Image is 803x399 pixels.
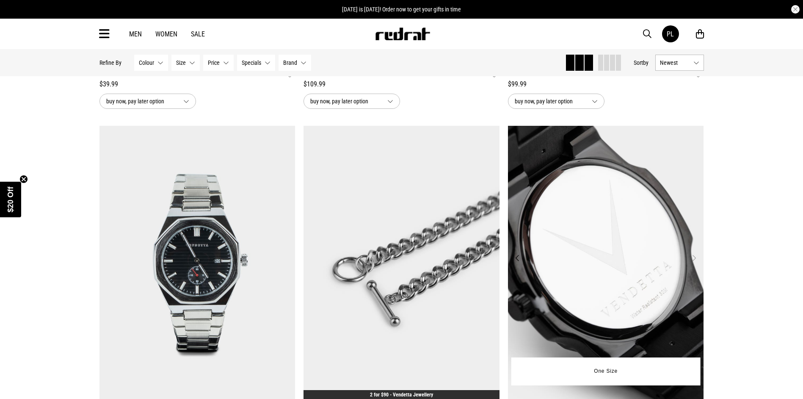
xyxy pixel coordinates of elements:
[6,186,15,212] span: $20 Off
[508,79,704,89] div: $99.99
[176,59,186,66] span: Size
[375,28,430,40] img: Redrat logo
[512,253,523,263] button: Previous
[643,59,648,66] span: by
[279,55,311,71] button: Brand
[342,6,461,13] span: [DATE] is [DATE]! Order now to get your gifts in time
[660,59,690,66] span: Newest
[106,96,177,106] span: buy now, pay later option
[634,58,648,68] button: Sortby
[203,55,234,71] button: Price
[139,59,154,66] span: Colour
[134,55,168,71] button: Colour
[667,30,674,38] div: PL
[99,94,196,109] button: buy now, pay later option
[304,79,499,89] div: $109.99
[99,59,121,66] p: Refine By
[155,30,177,38] a: Women
[655,55,704,71] button: Newest
[19,175,28,183] button: Close teaser
[283,59,297,66] span: Brand
[508,94,604,109] button: buy now, pay later option
[99,79,295,89] div: $39.99
[515,96,585,106] span: buy now, pay later option
[588,364,624,379] button: One Size
[304,94,400,109] button: buy now, pay later option
[237,55,275,71] button: Specials
[689,253,699,263] button: Next
[310,96,381,106] span: buy now, pay later option
[7,3,32,29] button: Open LiveChat chat widget
[191,30,205,38] a: Sale
[242,59,261,66] span: Specials
[370,392,433,398] a: 2 for $90 - Vendetta Jewellery
[171,55,200,71] button: Size
[129,30,142,38] a: Men
[208,59,220,66] span: Price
